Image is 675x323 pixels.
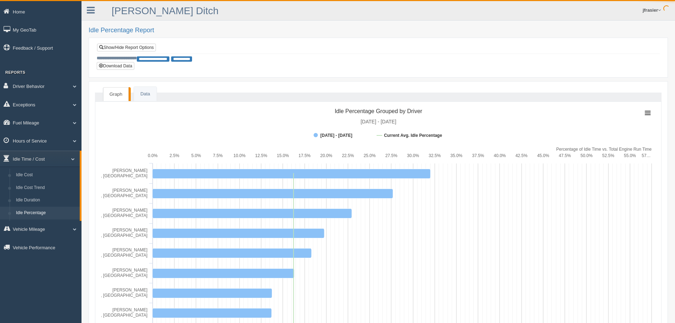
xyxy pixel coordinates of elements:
[385,153,397,158] text: 27.5%
[407,153,419,158] text: 30.0%
[13,207,80,219] a: Idle Percentage
[277,153,289,158] text: 15.0%
[320,133,352,138] tspan: [DATE] - [DATE]
[537,153,549,158] text: 45.0%
[361,119,396,124] tspan: [DATE] - [DATE]
[556,147,652,152] tspan: Percentage of Idle Time vs. Total Engine Run Time
[89,313,147,318] tspan: Cicero, [GEOGRAPHIC_DATA]
[112,208,147,213] tspan: [PERSON_NAME]
[494,153,506,158] text: 40.0%
[89,213,147,218] tspan: Cicero, [GEOGRAPHIC_DATA]
[89,293,147,298] tspan: Cicero, [GEOGRAPHIC_DATA]
[112,168,147,173] tspan: [PERSON_NAME]
[112,5,219,16] a: [PERSON_NAME] Ditch
[89,273,147,278] tspan: Cicero, [GEOGRAPHIC_DATA]
[234,153,246,158] text: 10.0%
[13,194,80,207] a: Idle Duration
[364,153,376,158] text: 25.0%
[624,153,636,158] text: 55.0%
[384,133,442,138] tspan: Current Avg. Idle Percentage
[580,153,592,158] text: 50.0%
[89,173,147,178] tspan: Cicero, [GEOGRAPHIC_DATA]
[320,153,332,158] text: 20.0%
[112,307,147,312] tspan: [PERSON_NAME]
[97,62,134,70] button: Download Data
[112,268,147,273] tspan: [PERSON_NAME]
[642,153,651,158] tspan: 57…
[112,288,147,293] tspan: [PERSON_NAME]
[148,153,158,158] text: 0.0%
[134,87,156,101] a: Data
[13,169,80,182] a: Idle Cost
[89,253,147,258] tspan: Cicero, [GEOGRAPHIC_DATA]
[112,188,147,193] tspan: [PERSON_NAME]
[213,153,223,158] text: 7.5%
[342,153,354,158] text: 22.5%
[89,27,668,34] h2: Idle Percentage Report
[472,153,484,158] text: 37.5%
[112,247,147,252] tspan: [PERSON_NAME]
[89,233,147,238] tspan: Cicero, [GEOGRAPHIC_DATA]
[191,153,201,158] text: 5.0%
[170,153,180,158] text: 2.5%
[97,44,156,51] a: Show/Hide Report Options
[89,193,147,198] tspan: Cicero, [GEOGRAPHIC_DATA]
[103,87,129,101] a: Graph
[559,153,571,158] text: 47.5%
[429,153,441,158] text: 32.5%
[112,228,147,233] tspan: [PERSON_NAME]
[334,108,422,114] tspan: Idle Percentage Grouped by Driver
[450,153,462,158] text: 35.0%
[13,219,80,232] a: Idle Percentage Trend
[13,182,80,194] a: Idle Cost Trend
[516,153,528,158] text: 42.5%
[299,153,311,158] text: 17.5%
[255,153,267,158] text: 12.5%
[602,153,614,158] text: 52.5%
